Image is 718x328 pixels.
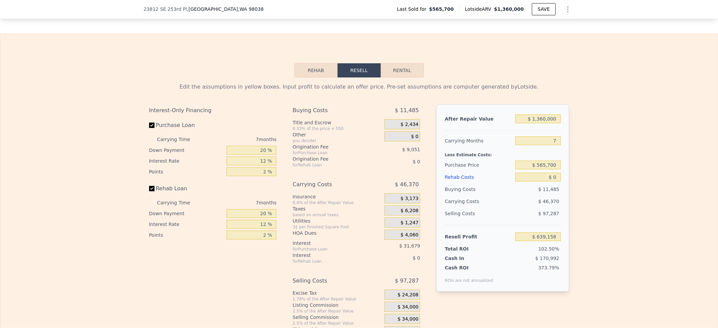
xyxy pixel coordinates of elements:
div: ROIs are not annualized [445,271,493,283]
div: Rehab Costs [445,171,513,183]
div: Title and Escrow [293,119,382,126]
div: Taxes [293,205,382,212]
div: for Purchase Loan [293,247,368,252]
input: Rehab Loan [149,186,155,191]
div: Purchase Price [445,159,513,171]
span: $ 0 [411,134,418,140]
div: Carrying Months [445,135,513,147]
button: SAVE [532,3,555,15]
label: Rehab Loan [149,183,224,195]
div: Origination Fee [293,143,368,150]
div: Listing Commission [293,302,382,308]
span: Lotside ARV [465,6,494,13]
div: 2.5% of the After Repair Value [293,321,382,326]
div: After Repair Value [445,113,513,125]
div: Interest-Only Financing [149,104,277,117]
span: $ 9,051 [402,147,420,152]
span: $ 31,679 [399,243,420,249]
div: Interest [293,240,368,247]
div: Resell Profit [445,231,513,243]
div: Less Estimate Costs: [445,147,560,159]
div: Origination Fee [293,156,368,162]
button: Rental [381,63,424,77]
span: $1,360,000 [494,7,524,12]
span: 102.50% [538,246,559,252]
div: 3¢ per Finished Square Foot [293,224,382,230]
div: Utilities [293,218,382,224]
div: Buying Costs [293,104,368,117]
div: Other [293,131,382,138]
span: Last Sold for [397,6,429,13]
div: Carrying Costs [293,178,368,191]
span: , [GEOGRAPHIC_DATA] [187,6,264,13]
div: 7 months [204,197,277,208]
div: for Purchase Loan [293,150,368,156]
span: $ 6,208 [401,208,418,214]
div: Carrying Time [157,197,201,208]
span: $ 46,370 [395,178,419,191]
span: $565,700 [429,6,454,13]
span: $ 11,485 [395,104,419,117]
button: Show Options [561,3,575,16]
div: for Rehab Loan [293,259,368,264]
span: $ 46,370 [538,199,559,204]
div: Buying Costs [445,183,513,195]
span: $ 24,208 [398,292,418,298]
span: $ 0 [413,255,420,261]
span: $ 34,000 [398,304,418,310]
label: Purchase Loan [149,119,224,131]
div: Total ROI [445,245,487,252]
div: Carrying Time [157,134,201,145]
button: Resell [338,63,381,77]
div: Selling Costs [445,207,513,220]
div: 7 months [204,134,277,145]
span: $ 3,173 [401,196,418,202]
div: Cash ROI [445,264,493,271]
div: 2.5% of the After Repair Value [293,308,382,314]
div: Cash In [445,255,487,262]
div: you decide! [293,138,382,143]
div: Selling Commission [293,314,382,321]
div: Points [149,166,224,177]
span: $ 97,287 [538,211,559,216]
span: $ 4,060 [401,232,418,238]
div: Selling Costs [293,275,368,287]
div: 0.4% of the After Repair Value [293,200,382,205]
div: for Rehab Loan [293,162,368,168]
div: Edit the assumptions in yellow boxes. Input profit to calculate an offer price. Pre-set assumptio... [149,83,569,91]
button: Rehab [295,63,338,77]
div: Interest [293,252,368,259]
div: Interest Rate [149,219,224,230]
span: $ 97,287 [395,275,419,287]
div: Down Payment [149,145,224,156]
div: Excise Tax [293,290,382,296]
span: $ 170,992 [535,256,559,261]
div: 0.33% of the price + 550 [293,126,382,131]
span: $ 34,000 [398,316,418,322]
div: Interest Rate [149,156,224,166]
div: based on annual taxes [293,212,382,218]
span: $ 1,247 [401,220,418,226]
div: Down Payment [149,208,224,219]
span: 373.79% [538,265,559,270]
span: , WA 98038 [238,7,264,12]
div: Insurance [293,193,382,200]
div: HOA Dues [293,230,382,236]
span: 23812 SE 253rd Pl [144,6,187,13]
input: Purchase Loan [149,123,155,128]
div: Points [149,230,224,240]
span: $ 11,485 [538,187,559,192]
span: $ 0 [413,159,420,164]
span: $ 2,434 [401,122,418,128]
div: Carrying Costs [445,195,487,207]
div: 1.78% of the After Repair Value [293,296,382,302]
